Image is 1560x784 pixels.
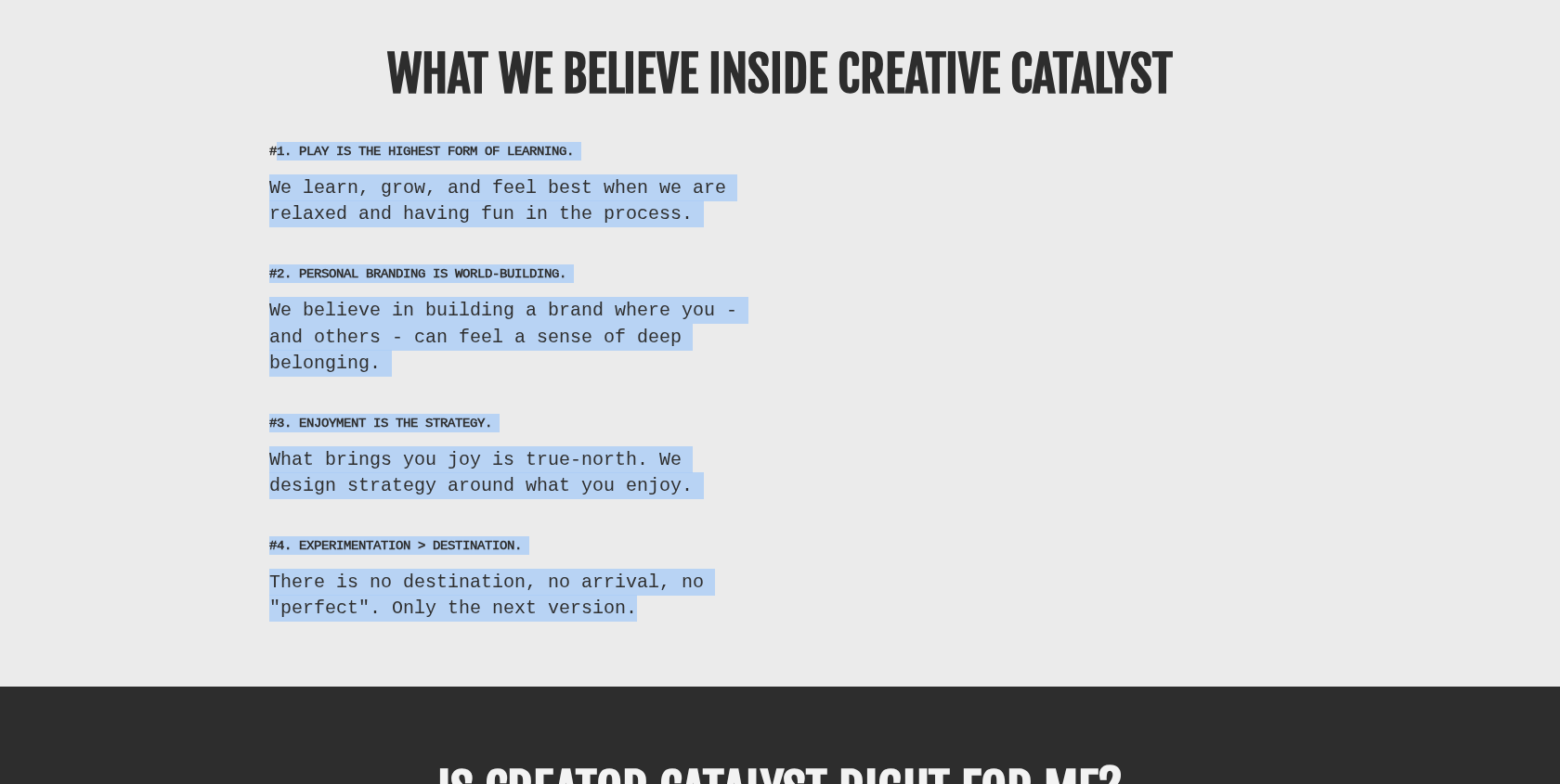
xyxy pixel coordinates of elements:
b: #4. EXPERIMENTATION > DESTINATION. [269,537,522,553]
div: There is no destination, no arrival, no "perfect". Only the next version. [269,569,757,622]
div: What brings you joy is true-north. We design strategy around what you enjoy. [269,446,757,499]
div: We learn, grow, and feel best when we are relaxed and having fun in the process. [269,174,757,227]
b: WHAT WE BELIEVE INSIDE CREATIVE CATALYST [387,45,1173,105]
b: #1. PLAY IS THE HIGHEST FORM OF LEARNING. [269,143,574,159]
b: #2. PERSONAL BRANDING IS WORLD-BUILDING. [269,265,566,281]
div: We believe in building a brand where you - and others - can feel a sense of deep belonging. [269,297,757,377]
b: #3. ENJOYMENT IS THE STRATEGY. [269,415,492,431]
